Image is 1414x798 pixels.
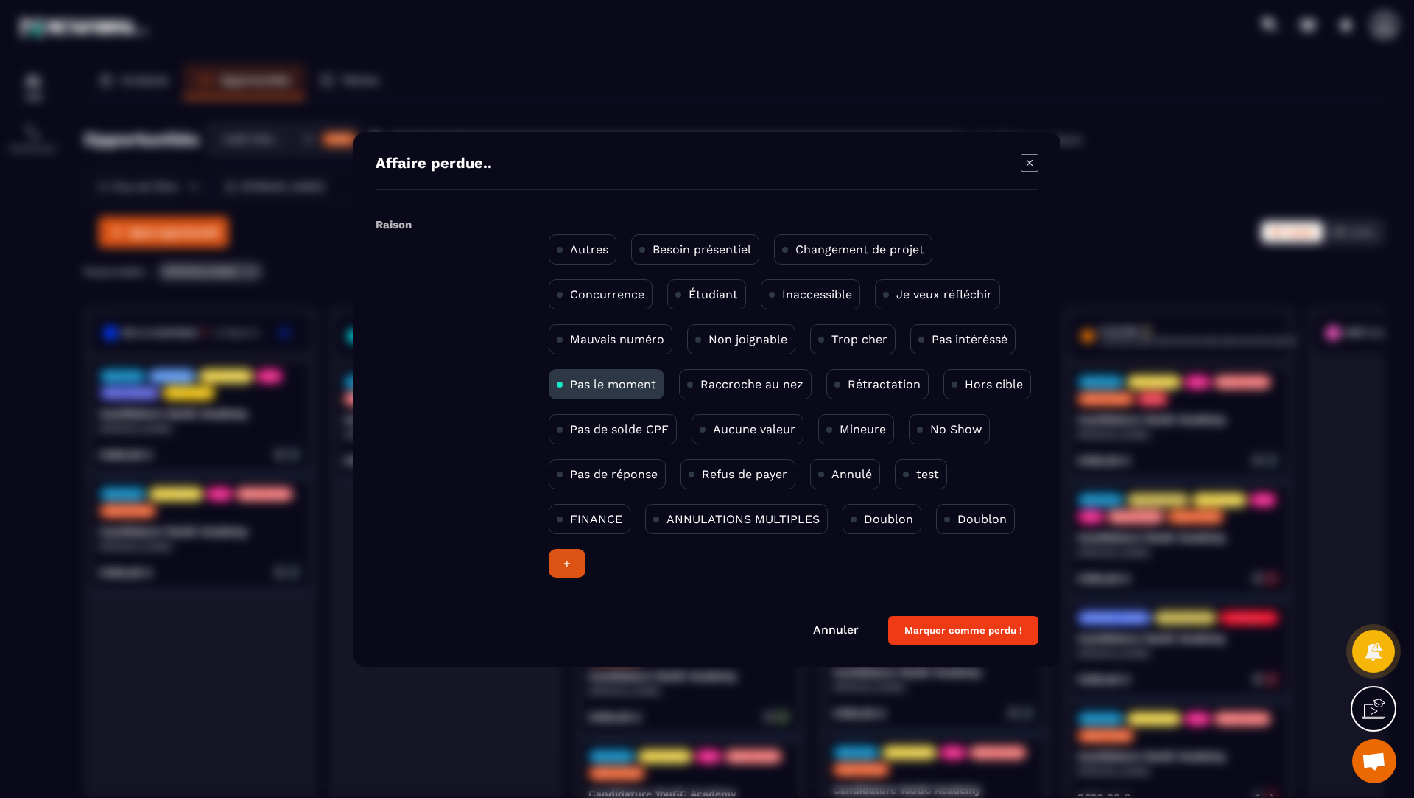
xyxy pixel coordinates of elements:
[896,287,992,301] p: Je veux réfléchir
[570,512,622,526] p: FINANCE
[1352,739,1396,783] div: Ouvrir le chat
[570,287,644,301] p: Concurrence
[831,332,887,346] p: Trop cher
[570,332,664,346] p: Mauvais numéro
[376,218,412,231] label: Raison
[864,512,913,526] p: Doublon
[795,242,924,256] p: Changement de projet
[666,512,820,526] p: ANNULATIONS MULTIPLES
[376,154,492,175] h4: Affaire perdue..
[549,549,585,578] div: +
[570,422,669,436] p: Pas de solde CPF
[570,467,658,481] p: Pas de réponse
[700,377,803,391] p: Raccroche au nez
[570,377,656,391] p: Pas le moment
[848,377,921,391] p: Rétractation
[713,422,795,436] p: Aucune valeur
[957,512,1007,526] p: Doublon
[653,242,751,256] p: Besoin présentiel
[888,616,1038,645] button: Marquer comme perdu !
[932,332,1007,346] p: Pas intéréssé
[702,467,787,481] p: Refus de payer
[840,422,886,436] p: Mineure
[570,242,608,256] p: Autres
[689,287,738,301] p: Étudiant
[782,287,852,301] p: Inaccessible
[813,623,859,637] a: Annuler
[708,332,787,346] p: Non joignable
[965,377,1023,391] p: Hors cible
[831,467,872,481] p: Annulé
[916,467,939,481] p: test
[930,422,982,436] p: No Show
